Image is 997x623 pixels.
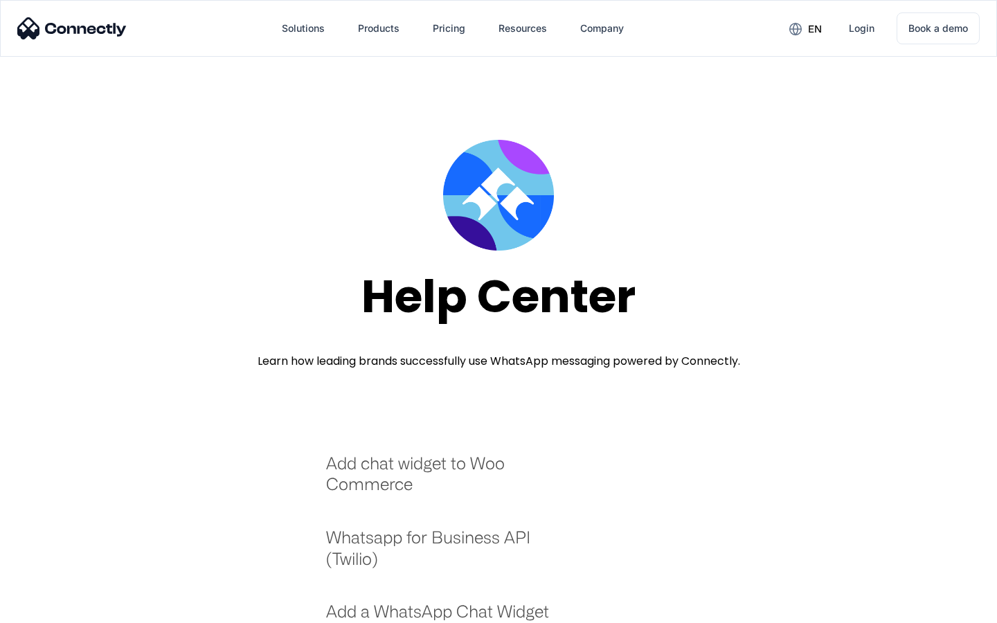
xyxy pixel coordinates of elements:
[282,19,325,38] div: Solutions
[580,19,624,38] div: Company
[361,271,636,322] div: Help Center
[897,12,980,44] a: Book a demo
[326,527,568,583] a: Whatsapp for Business API (Twilio)
[422,12,476,45] a: Pricing
[849,19,874,38] div: Login
[358,19,399,38] div: Products
[14,599,83,618] aside: Language selected: English
[17,17,127,39] img: Connectly Logo
[498,19,547,38] div: Resources
[28,599,83,618] ul: Language list
[258,353,740,370] div: Learn how leading brands successfully use WhatsApp messaging powered by Connectly.
[808,19,822,39] div: en
[326,453,568,509] a: Add chat widget to Woo Commerce
[433,19,465,38] div: Pricing
[838,12,886,45] a: Login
